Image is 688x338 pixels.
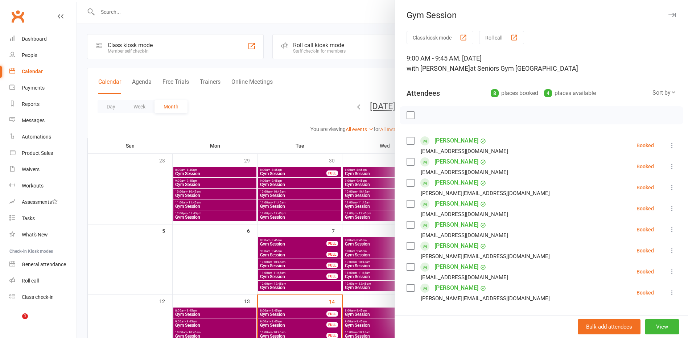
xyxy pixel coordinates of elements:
a: [PERSON_NAME] [434,198,478,210]
div: [EMAIL_ADDRESS][DOMAIN_NAME] [421,168,508,177]
button: Class kiosk mode [407,31,473,44]
div: [EMAIL_ADDRESS][DOMAIN_NAME] [421,273,508,282]
div: People [22,52,37,58]
div: Booked [636,206,654,211]
div: Booked [636,290,654,295]
div: Calendar [22,69,43,74]
span: at Seniors Gym [GEOGRAPHIC_DATA] [470,65,578,72]
button: Roll call [479,31,524,44]
a: Roll call [9,273,77,289]
a: Calendar [9,63,77,80]
button: Bulk add attendees [578,319,640,334]
div: General attendance [22,261,66,267]
div: places available [544,88,596,98]
iframe: Intercom live chat [7,313,25,331]
a: People [9,47,77,63]
a: Class kiosk mode [9,289,77,305]
span: with [PERSON_NAME] [407,65,470,72]
div: Dashboard [22,36,47,42]
a: [PERSON_NAME] [434,177,478,189]
a: [PERSON_NAME] [434,282,478,294]
div: Booked [636,227,654,232]
div: Waivers [22,166,40,172]
div: 9:00 AM - 9:45 AM, [DATE] [407,53,676,74]
div: Workouts [22,183,44,189]
a: [PERSON_NAME] [434,156,478,168]
div: Assessments [22,199,58,205]
a: Dashboard [9,31,77,47]
div: Attendees [407,88,440,98]
button: View [645,319,679,334]
div: Booked [636,185,654,190]
div: [PERSON_NAME][EMAIL_ADDRESS][DOMAIN_NAME] [421,252,550,261]
a: What's New [9,227,77,243]
a: [PERSON_NAME] [434,261,478,273]
div: Sort by [652,88,676,98]
a: Automations [9,129,77,145]
div: Booked [636,248,654,253]
div: [PERSON_NAME][EMAIL_ADDRESS][DOMAIN_NAME] [421,189,550,198]
div: [EMAIL_ADDRESS][DOMAIN_NAME] [421,231,508,240]
div: Booked [636,164,654,169]
a: General attendance kiosk mode [9,256,77,273]
div: Gym Session [395,10,688,20]
a: [PERSON_NAME] [434,135,478,147]
div: [EMAIL_ADDRESS][DOMAIN_NAME] [421,147,508,156]
span: 1 [22,313,28,319]
a: Payments [9,80,77,96]
div: [EMAIL_ADDRESS][DOMAIN_NAME] [421,210,508,219]
div: Booked [636,143,654,148]
div: 8 [491,89,499,97]
div: Roll call [22,278,39,284]
a: Assessments [9,194,77,210]
div: What's New [22,232,48,238]
div: places booked [491,88,538,98]
a: Product Sales [9,145,77,161]
div: Payments [22,85,45,91]
a: Workouts [9,178,77,194]
a: Messages [9,112,77,129]
div: [PERSON_NAME][EMAIL_ADDRESS][DOMAIN_NAME] [421,294,550,303]
div: Booked [636,269,654,274]
a: Reports [9,96,77,112]
div: Class check-in [22,294,54,300]
a: [PERSON_NAME] [434,240,478,252]
div: Tasks [22,215,35,221]
div: Product Sales [22,150,53,156]
div: 4 [544,89,552,97]
div: Messages [22,118,45,123]
a: [PERSON_NAME] [434,219,478,231]
a: Waivers [9,161,77,178]
div: Reports [22,101,40,107]
div: Automations [22,134,51,140]
a: Tasks [9,210,77,227]
a: Clubworx [9,7,27,25]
